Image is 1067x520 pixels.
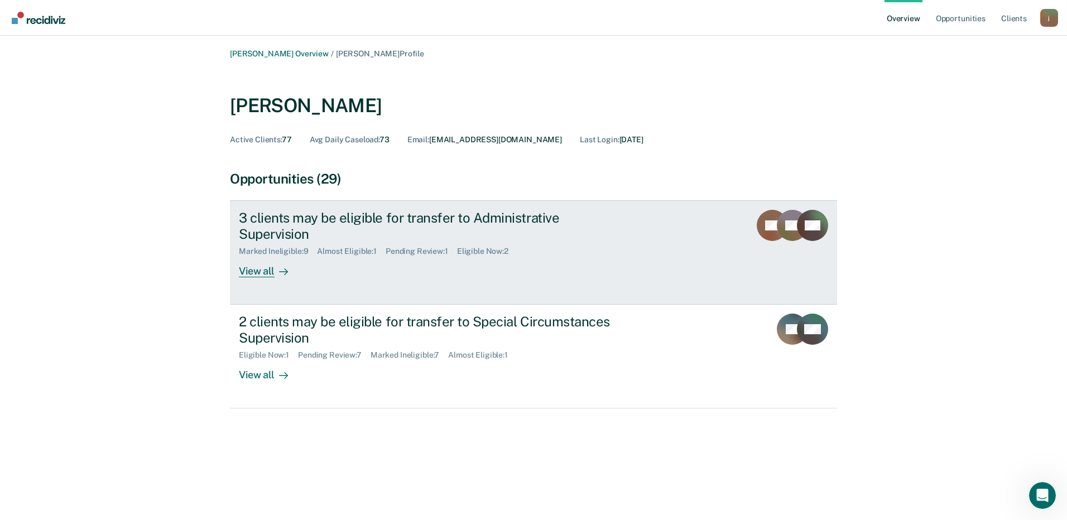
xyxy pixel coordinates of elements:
[457,247,517,256] div: Eligible Now : 2
[230,135,282,144] span: Active Clients :
[336,49,424,58] span: [PERSON_NAME] Profile
[239,350,298,360] div: Eligible Now : 1
[371,350,448,360] div: Marked Ineligible : 7
[239,314,631,346] div: 2 clients may be eligible for transfer to Special Circumstances Supervision
[230,200,837,305] a: 3 clients may be eligible for transfer to Administrative SupervisionMarked Ineligible:9Almost Eli...
[230,49,329,58] a: [PERSON_NAME] Overview
[298,350,371,360] div: Pending Review : 7
[230,171,837,187] div: Opportunities (29)
[239,256,301,278] div: View all
[448,350,517,360] div: Almost Eligible : 1
[407,135,429,144] span: Email :
[1040,9,1058,27] button: Profile dropdown button
[239,210,631,242] div: 3 clients may be eligible for transfer to Administrative Supervision
[230,94,382,117] div: [PERSON_NAME]
[386,247,457,256] div: Pending Review : 1
[1029,482,1056,509] iframe: Intercom live chat
[230,135,292,145] div: 77
[329,49,336,58] span: /
[239,360,301,382] div: View all
[12,12,65,24] img: Recidiviz
[310,135,379,144] span: Avg Daily Caseload :
[407,135,562,145] div: [EMAIL_ADDRESS][DOMAIN_NAME]
[580,135,619,144] span: Last Login :
[1040,9,1058,27] div: j
[230,305,837,408] a: 2 clients may be eligible for transfer to Special Circumstances SupervisionEligible Now:1Pending ...
[239,247,317,256] div: Marked Ineligible : 9
[580,135,643,145] div: [DATE]
[310,135,390,145] div: 73
[317,247,386,256] div: Almost Eligible : 1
